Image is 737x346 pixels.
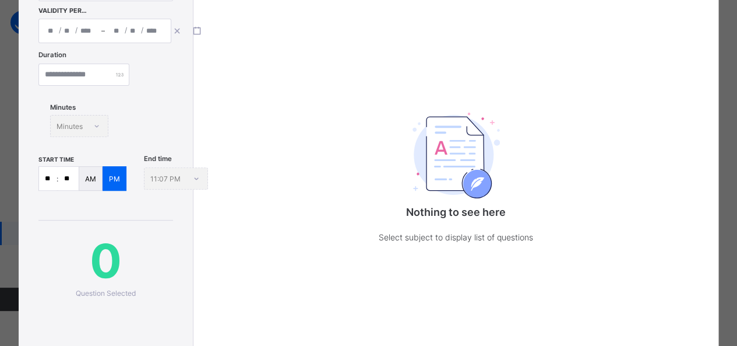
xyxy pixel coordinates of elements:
span: / [75,25,77,35]
span: End time [144,155,172,163]
span: Minutes [50,103,76,111]
span: Validity Period [38,7,88,15]
p: PM [109,174,120,183]
p: Nothing to see here [340,206,573,218]
p: Select subject to display list of questions [340,230,573,244]
span: 0 [38,232,173,289]
div: Nothing to see here [340,81,573,268]
p: AM [85,174,96,183]
span: / [141,25,143,35]
span: / [59,25,61,35]
span: / [125,25,127,35]
span: start time [38,156,74,163]
span: Question Selected [76,289,136,298]
label: Duration [38,51,66,59]
span: – [101,26,105,36]
img: empty_paper.ad750738770ac8374cccfa65f26fe3c4.svg [412,113,500,198]
p: : [57,174,58,183]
